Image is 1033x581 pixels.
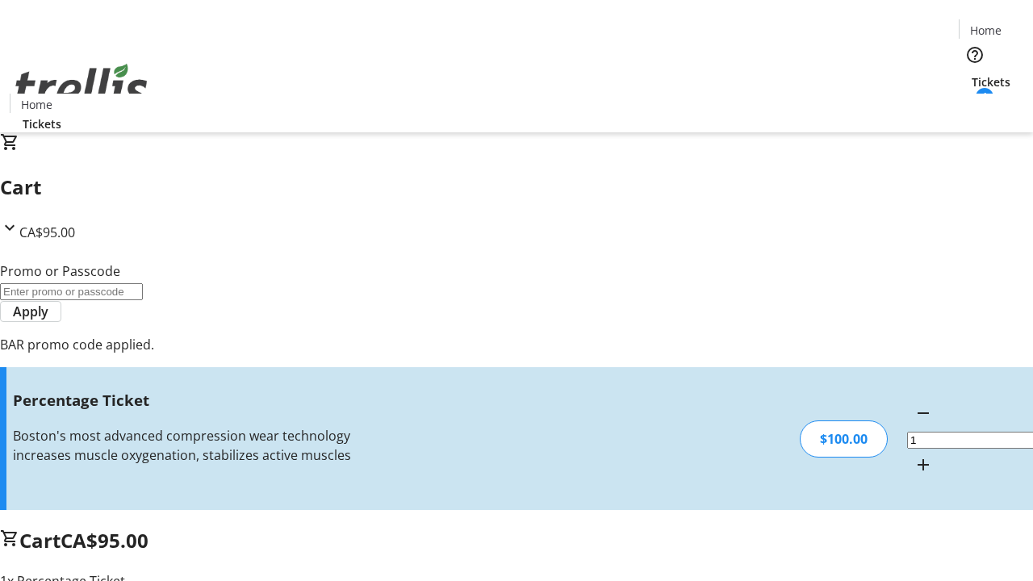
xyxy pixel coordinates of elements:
div: Boston's most advanced compression wear technology increases muscle oxygenation, stabilizes activ... [13,426,366,465]
span: Home [970,22,1002,39]
img: Orient E2E Organization iJa9XckSpf's Logo [10,46,153,127]
button: Decrement by one [907,397,939,429]
div: $100.00 [800,420,888,458]
span: CA$95.00 [61,527,148,554]
button: Increment by one [907,449,939,481]
span: CA$95.00 [19,224,75,241]
a: Tickets [10,115,74,132]
a: Tickets [959,73,1023,90]
a: Home [960,22,1011,39]
span: Home [21,96,52,113]
button: Cart [959,90,991,123]
span: Tickets [23,115,61,132]
span: Tickets [972,73,1010,90]
button: Help [959,39,991,71]
h3: Percentage Ticket [13,389,366,412]
span: Apply [13,302,48,321]
a: Home [10,96,62,113]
